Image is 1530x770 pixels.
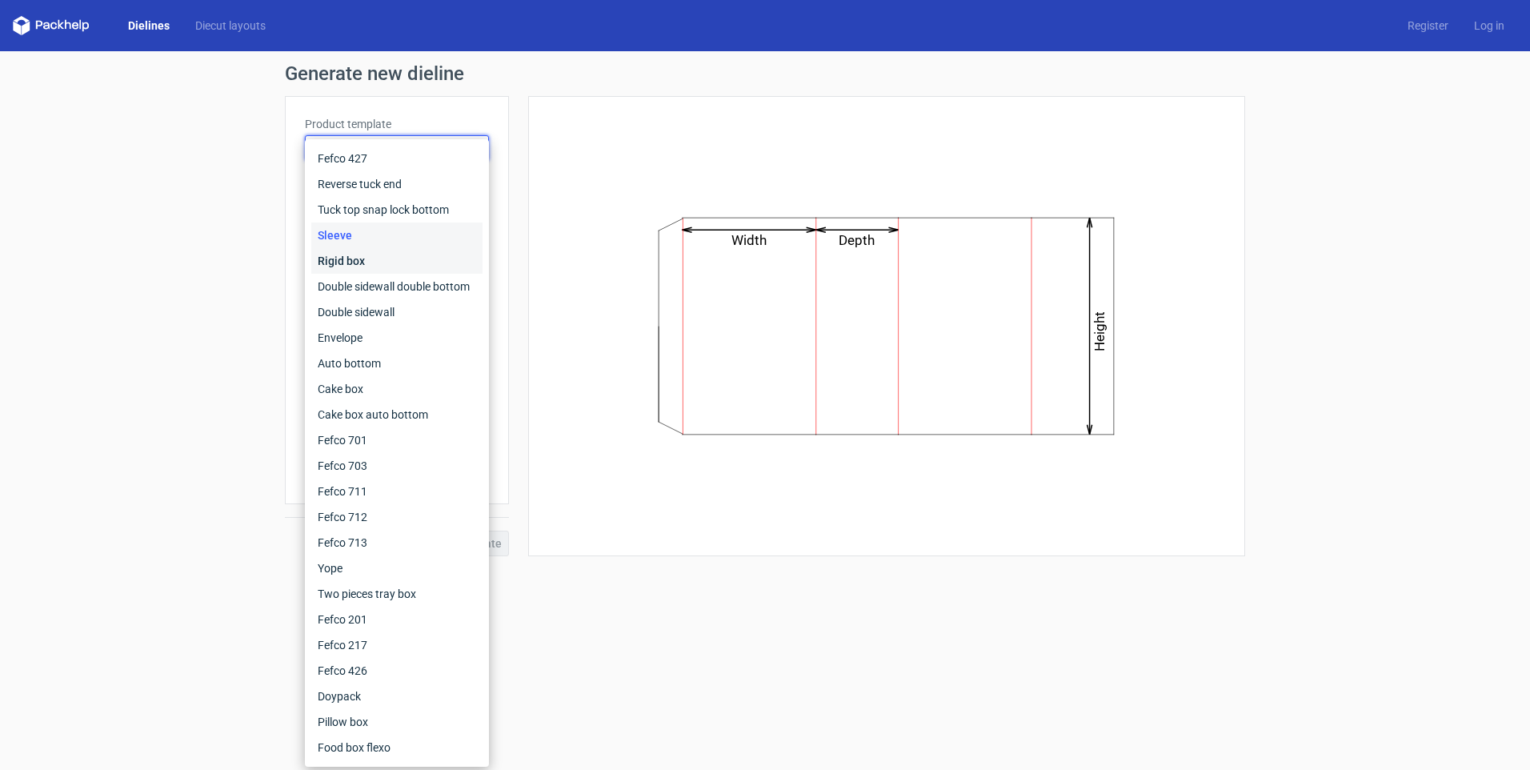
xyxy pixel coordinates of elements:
text: Height [1092,311,1108,351]
div: Cake box auto bottom [311,402,483,427]
div: Yope [311,555,483,581]
div: Fefco 713 [311,530,483,555]
div: Envelope [311,325,483,351]
text: Depth [839,232,875,248]
div: Food box flexo [311,735,483,760]
div: Reverse tuck end [311,171,483,197]
div: Auto bottom [311,351,483,376]
div: Fefco 703 [311,453,483,479]
div: Fefco 701 [311,427,483,453]
div: Fefco 711 [311,479,483,504]
div: Fefco 712 [311,504,483,530]
div: Two pieces tray box [311,581,483,607]
div: Tuck top snap lock bottom [311,197,483,223]
div: Fefco 201 [311,607,483,632]
div: Fefco 217 [311,632,483,658]
h1: Generate new dieline [285,64,1245,83]
div: Sleeve [311,223,483,248]
div: Fefco 426 [311,658,483,684]
div: Double sidewall double bottom [311,274,483,299]
text: Width [732,232,767,248]
a: Register [1395,18,1461,34]
a: Diecut layouts [182,18,278,34]
a: Log in [1461,18,1517,34]
div: Fefco 427 [311,146,483,171]
a: Dielines [115,18,182,34]
div: Pillow box [311,709,483,735]
div: Double sidewall [311,299,483,325]
div: Rigid box [311,248,483,274]
div: Cake box [311,376,483,402]
div: Doypack [311,684,483,709]
label: Product template [305,116,489,132]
